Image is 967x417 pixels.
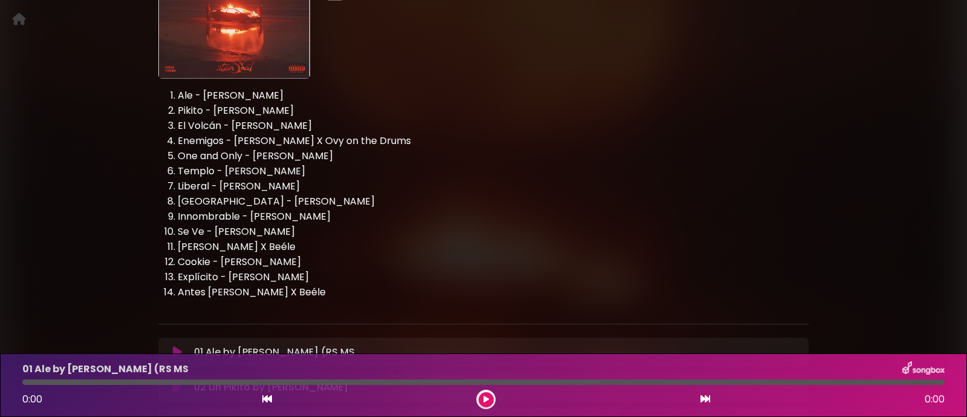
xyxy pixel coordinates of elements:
img: songbox-logo-white.png [902,361,945,377]
li: Cookie - [PERSON_NAME] [178,255,809,270]
span: 0:00 [22,392,42,406]
p: 01 Ale by [PERSON_NAME] (RS MS [194,345,355,360]
li: Pikito - [PERSON_NAME] [178,103,809,119]
span: 0:00 [925,392,945,407]
li: Antes [PERSON_NAME] X Beéle [178,285,809,300]
li: Liberal - [PERSON_NAME] [178,179,809,194]
li: One and Only - [PERSON_NAME] [178,149,809,164]
li: Explícito - [PERSON_NAME] [178,270,809,285]
li: Enemigos - [PERSON_NAME] X Ovy on the Drums [178,134,809,149]
li: [GEOGRAPHIC_DATA] - [PERSON_NAME] [178,194,809,209]
li: [PERSON_NAME] X Beéle [178,240,809,255]
li: Innombrable - [PERSON_NAME] [178,209,809,225]
p: 01 Ale by [PERSON_NAME] (RS MS [22,362,189,376]
li: Se Ve - [PERSON_NAME] [178,225,809,240]
li: Ale - [PERSON_NAME] [178,88,809,103]
li: Templo - [PERSON_NAME] [178,164,809,179]
li: El Volcán - [PERSON_NAME] [178,119,809,134]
